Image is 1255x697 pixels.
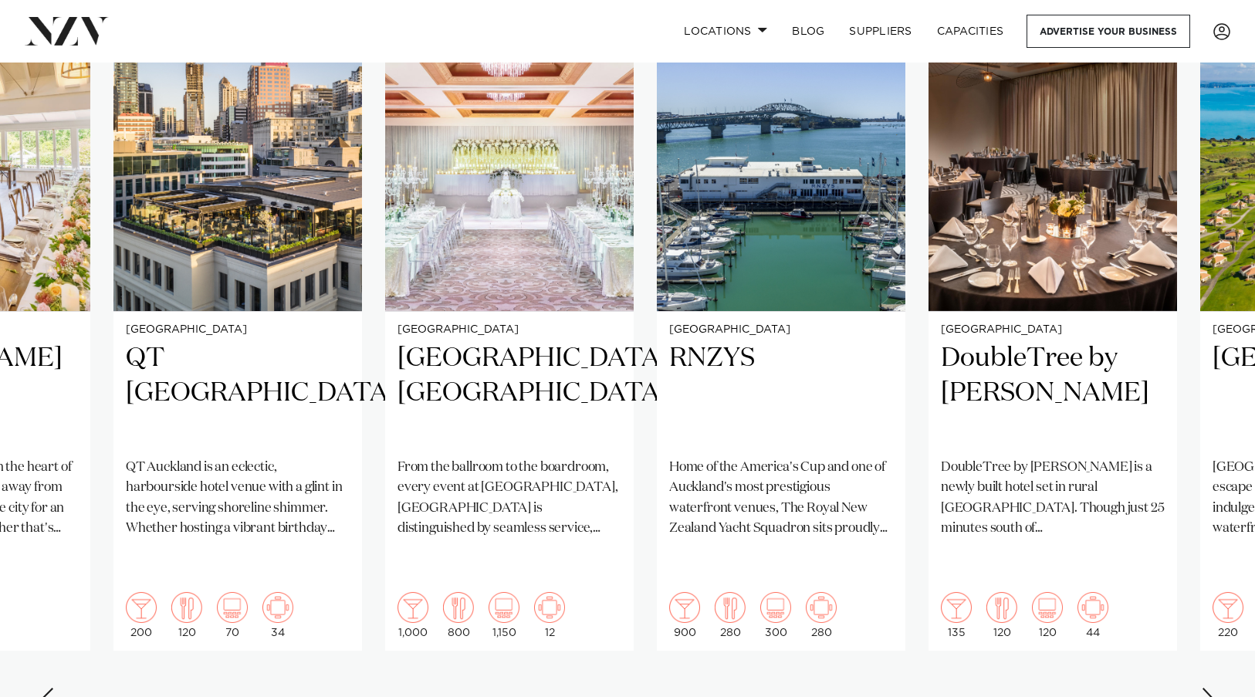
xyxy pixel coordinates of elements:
[941,592,972,638] div: 135
[986,592,1017,623] img: dining.png
[760,592,791,623] img: theatre.png
[397,458,621,539] p: From the ballroom to the boardroom, every event at [GEOGRAPHIC_DATA], [GEOGRAPHIC_DATA] is distin...
[171,592,202,623] img: dining.png
[1213,592,1243,623] img: cocktail.png
[806,592,837,638] div: 280
[941,324,1165,336] small: [GEOGRAPHIC_DATA]
[534,592,565,623] img: meeting.png
[941,592,972,623] img: cocktail.png
[925,15,1017,48] a: Capacities
[715,592,746,638] div: 280
[669,324,893,336] small: [GEOGRAPHIC_DATA]
[217,592,248,638] div: 70
[669,458,893,539] p: Home of the America's Cup and one of Auckland's most prestigious waterfront venues, The Royal New...
[671,15,780,48] a: Locations
[669,341,893,445] h2: RNZYS
[669,592,700,638] div: 900
[780,15,837,48] a: BLOG
[1032,592,1063,638] div: 120
[25,17,109,45] img: nzv-logo.png
[941,341,1165,445] h2: DoubleTree by [PERSON_NAME]
[1077,592,1108,638] div: 44
[262,592,293,623] img: meeting.png
[443,592,474,638] div: 800
[217,592,248,623] img: theatre.png
[806,592,837,623] img: meeting.png
[715,592,746,623] img: dining.png
[986,592,1017,638] div: 120
[443,592,474,623] img: dining.png
[941,458,1165,539] p: DoubleTree by [PERSON_NAME] is a newly built hotel set in rural [GEOGRAPHIC_DATA]. Though just 25...
[126,458,350,539] p: QT Auckland is an eclectic, harbourside hotel venue with a glint in the eye, serving shoreline sh...
[1077,592,1108,623] img: meeting.png
[489,592,519,638] div: 1,150
[397,341,621,445] h2: [GEOGRAPHIC_DATA], [GEOGRAPHIC_DATA]
[1027,15,1190,48] a: Advertise your business
[1213,592,1243,638] div: 220
[1032,592,1063,623] img: theatre.png
[397,592,428,638] div: 1,000
[397,592,428,623] img: cocktail.png
[126,592,157,638] div: 200
[669,592,700,623] img: cocktail.png
[760,592,791,638] div: 300
[397,324,621,336] small: [GEOGRAPHIC_DATA]
[489,592,519,623] img: theatre.png
[171,592,202,638] div: 120
[534,592,565,638] div: 12
[126,324,350,336] small: [GEOGRAPHIC_DATA]
[262,592,293,638] div: 34
[126,592,157,623] img: cocktail.png
[837,15,924,48] a: SUPPLIERS
[126,341,350,445] h2: QT [GEOGRAPHIC_DATA]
